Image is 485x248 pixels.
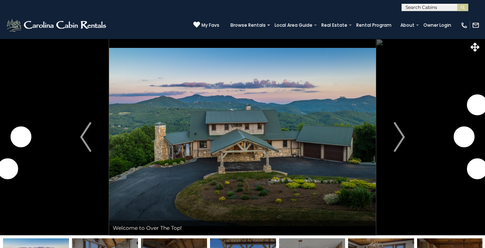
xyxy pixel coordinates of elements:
[62,39,109,235] button: Previous
[472,22,479,29] img: mail-regular-white.png
[109,221,376,235] div: Welcome to Over The Top!
[193,21,219,29] a: My Favs
[201,22,219,29] span: My Favs
[397,20,418,30] a: About
[394,122,405,152] img: arrow
[271,20,316,30] a: Local Area Guide
[461,22,468,29] img: phone-regular-white.png
[420,20,455,30] a: Owner Login
[353,20,395,30] a: Rental Program
[227,20,269,30] a: Browse Rentals
[318,20,351,30] a: Real Estate
[80,122,91,152] img: arrow
[376,39,423,235] button: Next
[6,18,108,33] img: White-1-2.png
